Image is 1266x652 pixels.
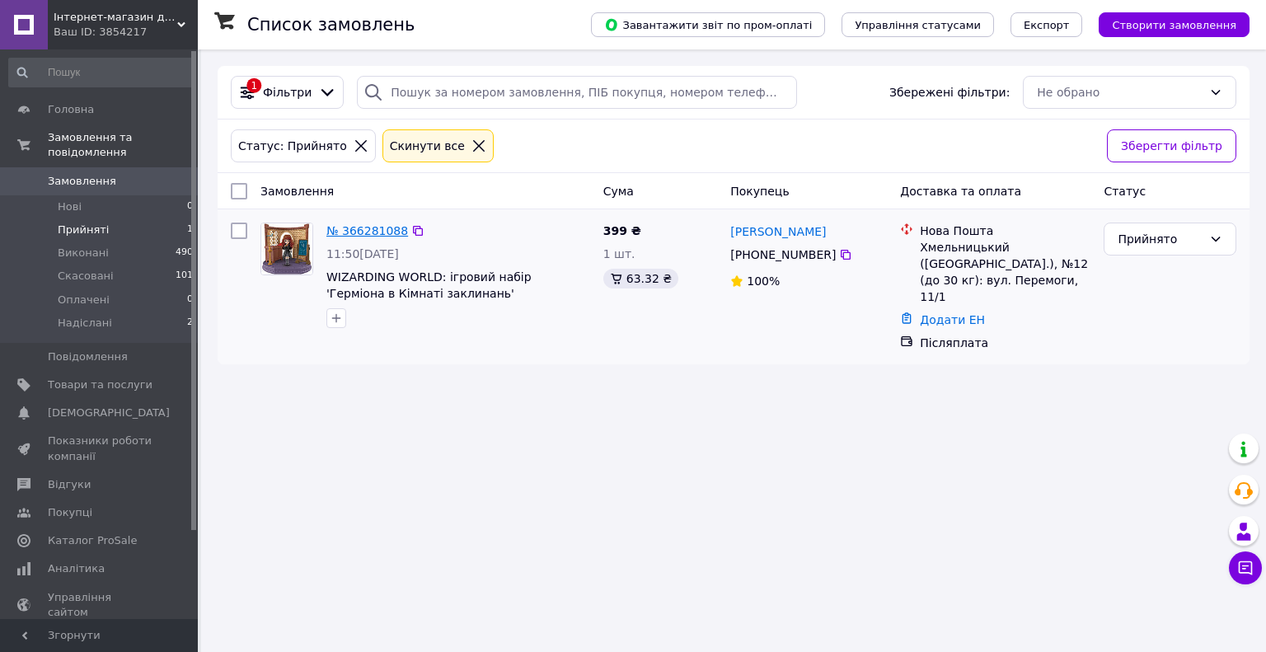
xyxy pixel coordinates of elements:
[48,561,105,576] span: Аналітика
[1099,12,1250,37] button: Створити замовлення
[603,269,678,288] div: 63.32 ₴
[261,223,312,274] img: Фото товару
[730,185,789,198] span: Покупець
[920,313,985,326] a: Додати ЕН
[1010,12,1083,37] button: Експорт
[176,269,193,284] span: 101
[326,247,399,260] span: 11:50[DATE]
[58,199,82,214] span: Нові
[603,185,634,198] span: Cума
[603,224,641,237] span: 399 ₴
[48,590,152,620] span: Управління сайтом
[54,10,177,25] span: Інтернет-магазин дитячих іграшок і настільних ігор
[176,246,193,260] span: 490
[260,223,313,275] a: Фото товару
[58,293,110,307] span: Оплачені
[357,76,796,109] input: Пошук за номером замовлення, ПІБ покупця, номером телефону, Email, номером накладної
[1104,185,1146,198] span: Статус
[1118,230,1203,248] div: Прийнято
[235,137,350,155] div: Статус: Прийнято
[48,406,170,420] span: [DEMOGRAPHIC_DATA]
[1024,19,1070,31] span: Експорт
[48,102,94,117] span: Головна
[855,19,981,31] span: Управління статусами
[48,434,152,463] span: Показники роботи компанії
[1121,137,1222,155] span: Зберегти фільтр
[842,12,994,37] button: Управління статусами
[1037,83,1203,101] div: Не обрано
[889,84,1010,101] span: Збережені фільтри:
[247,15,415,35] h1: Список замовлень
[58,316,112,331] span: Надіслані
[187,316,193,331] span: 2
[54,25,198,40] div: Ваш ID: 3854217
[48,130,198,160] span: Замовлення та повідомлення
[48,477,91,492] span: Відгуки
[48,533,137,548] span: Каталог ProSale
[187,199,193,214] span: 0
[48,378,152,392] span: Товари та послуги
[8,58,195,87] input: Пошук
[920,239,1090,305] div: Хмельницький ([GEOGRAPHIC_DATA].), №12 (до 30 кг): вул. Перемоги, 11/1
[727,243,839,266] div: [PHONE_NUMBER]
[730,223,826,240] a: [PERSON_NAME]
[58,269,114,284] span: Скасовані
[1082,17,1250,30] a: Створити замовлення
[187,293,193,307] span: 0
[920,223,1090,239] div: Нова Пошта
[187,223,193,237] span: 1
[1229,551,1262,584] button: Чат з покупцем
[48,174,116,189] span: Замовлення
[920,335,1090,351] div: Післяплата
[900,185,1021,198] span: Доставка та оплата
[58,246,109,260] span: Виконані
[326,270,532,300] a: WIZARDING WORLD: ігровий набір 'Герміона в Кімнаті заклинань'
[591,12,825,37] button: Завантажити звіт по пром-оплаті
[603,247,635,260] span: 1 шт.
[1107,129,1236,162] button: Зберегти фільтр
[263,84,312,101] span: Фільтри
[1112,19,1236,31] span: Створити замовлення
[387,137,468,155] div: Cкинути все
[48,505,92,520] span: Покупці
[48,349,128,364] span: Повідомлення
[58,223,109,237] span: Прийняті
[747,274,780,288] span: 100%
[260,185,334,198] span: Замовлення
[604,17,812,32] span: Завантажити звіт по пром-оплаті
[326,224,408,237] a: № 366281088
